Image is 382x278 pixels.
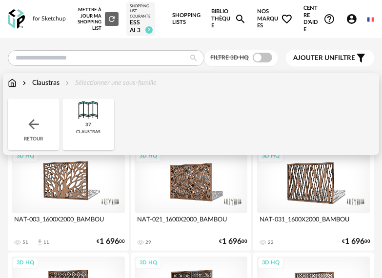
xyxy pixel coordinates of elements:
[346,13,358,25] span: Account Circle icon
[8,146,129,251] a: 3D HQ NAT-003_1600X2000_BAMBOU 51 Download icon 11 €1 69600
[26,117,41,132] img: svg+xml;base64,PHN2ZyB3aWR0aD0iMjQiIGhlaWdodD0iMjQiIHZpZXdCb3g9IjAgMCAyNCAyNCIgZmlsbD0ibm9uZSIgeG...
[131,146,252,251] a: 3D HQ NAT-021_1600X2000_BAMBOU 29 €1 69600
[130,19,151,34] div: ESSAI 3
[235,13,246,25] span: Magnify icon
[222,238,241,245] span: 1 696
[145,26,153,34] span: 2
[135,150,161,162] div: 3D HQ
[367,16,374,23] img: fr
[135,213,248,233] div: NAT-021_1600X2000_BAMBOU
[36,238,43,246] span: Download icon
[303,5,335,33] span: Centre d'aideHelp Circle Outline icon
[258,257,284,269] div: 3D HQ
[323,13,335,25] span: Help Circle Outline icon
[33,15,66,23] div: for Sketchup
[8,78,17,88] img: svg+xml;base64,PHN2ZyB3aWR0aD0iMTYiIGhlaWdodD0iMTciIHZpZXdCb3g9IjAgMCAxNiAxNyIgZmlsbD0ibm9uZSIgeG...
[257,213,370,233] div: NAT-031_1600X2000_BAMBOU
[20,78,60,88] div: Claustras
[12,213,125,233] div: NAT-003_1600X2000_BAMBOU
[286,50,374,66] button: Ajouter unfiltre Filter icon
[100,238,119,245] span: 1 696
[268,239,274,245] div: 22
[219,238,247,245] div: € 00
[107,17,116,21] span: Refresh icon
[253,146,374,251] a: 3D HQ NAT-031_1600X2000_BAMBOU 22 €1 69600
[258,150,284,162] div: 3D HQ
[135,257,161,269] div: 3D HQ
[345,238,364,245] span: 1 696
[22,239,28,245] div: 51
[20,78,28,88] img: svg+xml;base64,PHN2ZyB3aWR0aD0iMTYiIGhlaWdodD0iMTYiIHZpZXdCb3g9IjAgMCAxNiAxNiIgZmlsbD0ibm9uZSIgeG...
[12,257,39,269] div: 3D HQ
[77,7,119,31] div: Mettre à jour ma Shopping List
[293,54,355,62] span: filtre
[12,150,39,162] div: 3D HQ
[8,9,25,29] img: OXP
[145,239,151,245] div: 29
[210,55,249,60] span: Filtre 3D HQ
[346,13,362,25] span: Account Circle icon
[342,238,370,245] div: € 00
[43,239,49,245] div: 11
[281,13,293,25] span: Heart Outline icon
[130,4,151,19] div: Shopping List courante
[76,129,101,135] div: claustras
[130,4,151,34] a: Shopping List courante ESSAI 3 2
[355,52,367,64] span: Filter icon
[85,122,91,128] div: 37
[97,238,125,245] div: € 00
[293,55,334,61] span: Ajouter un
[77,99,100,122] img: Cloison.png
[8,99,60,150] div: Retour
